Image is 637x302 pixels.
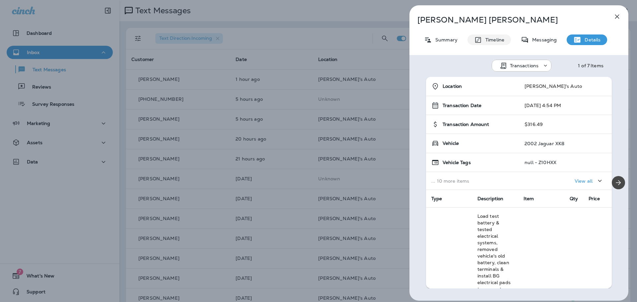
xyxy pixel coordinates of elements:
[431,178,514,184] p: ... 10 more items
[443,103,481,108] span: Transaction Date
[477,196,504,202] span: Description
[519,77,612,96] td: [PERSON_NAME]'s Auto
[589,196,600,202] span: Price
[443,84,462,89] span: Location
[432,37,458,42] p: Summary
[578,63,603,68] div: 1 of 7 Items
[575,178,593,184] p: View all
[443,141,459,146] span: Vehicle
[572,175,606,187] button: View all
[519,115,612,134] td: $316.49
[525,141,564,146] p: 2002 Jaguar XK8
[431,196,442,202] span: Type
[519,96,612,115] td: [DATE] 4:54 PM
[529,37,557,42] p: Messaging
[612,176,625,189] button: Next
[482,37,504,42] p: Timeline
[524,196,534,202] span: Item
[443,160,471,165] span: Vehicle Tags
[581,37,601,42] p: Details
[570,196,578,202] span: Qty
[510,63,539,68] p: Transactions
[525,160,556,165] p: null - Z10HXX
[417,15,599,25] p: [PERSON_NAME] [PERSON_NAME]
[443,122,489,127] span: Transaction Amount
